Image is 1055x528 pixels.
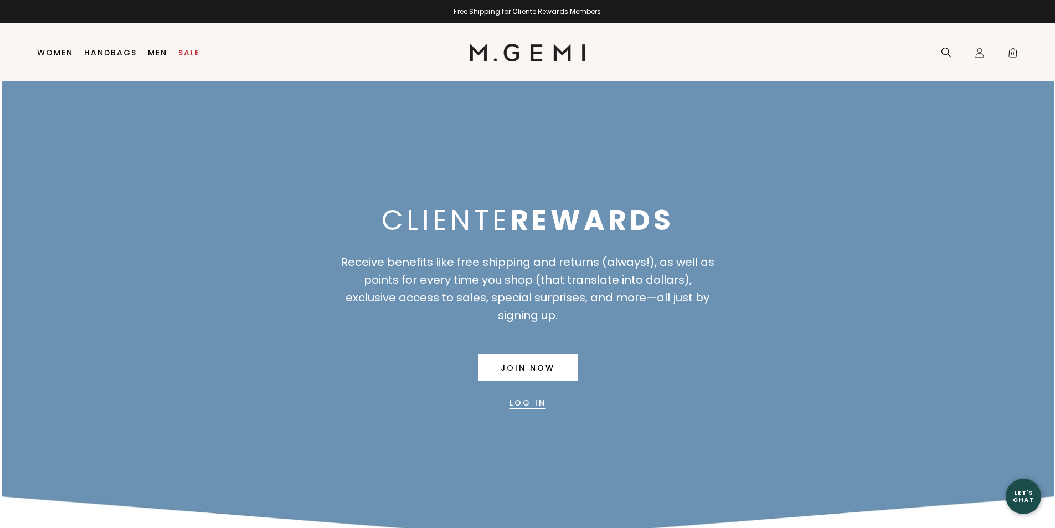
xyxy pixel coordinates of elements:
div: Receive benefits like free shipping and returns (always!), as well as points for every time you s... [341,253,714,324]
a: Banner secondary button [510,389,546,416]
img: M.Gemi [470,44,585,61]
strong: REWARDS [510,200,674,240]
span: CLIENTE [382,200,674,240]
div: Let's Chat [1006,489,1041,503]
a: Handbags [84,48,137,57]
span: 0 [1007,49,1018,60]
a: Banner primary button [478,354,578,381]
a: Sale [178,48,200,57]
a: Women [37,48,73,57]
a: Men [148,48,167,57]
